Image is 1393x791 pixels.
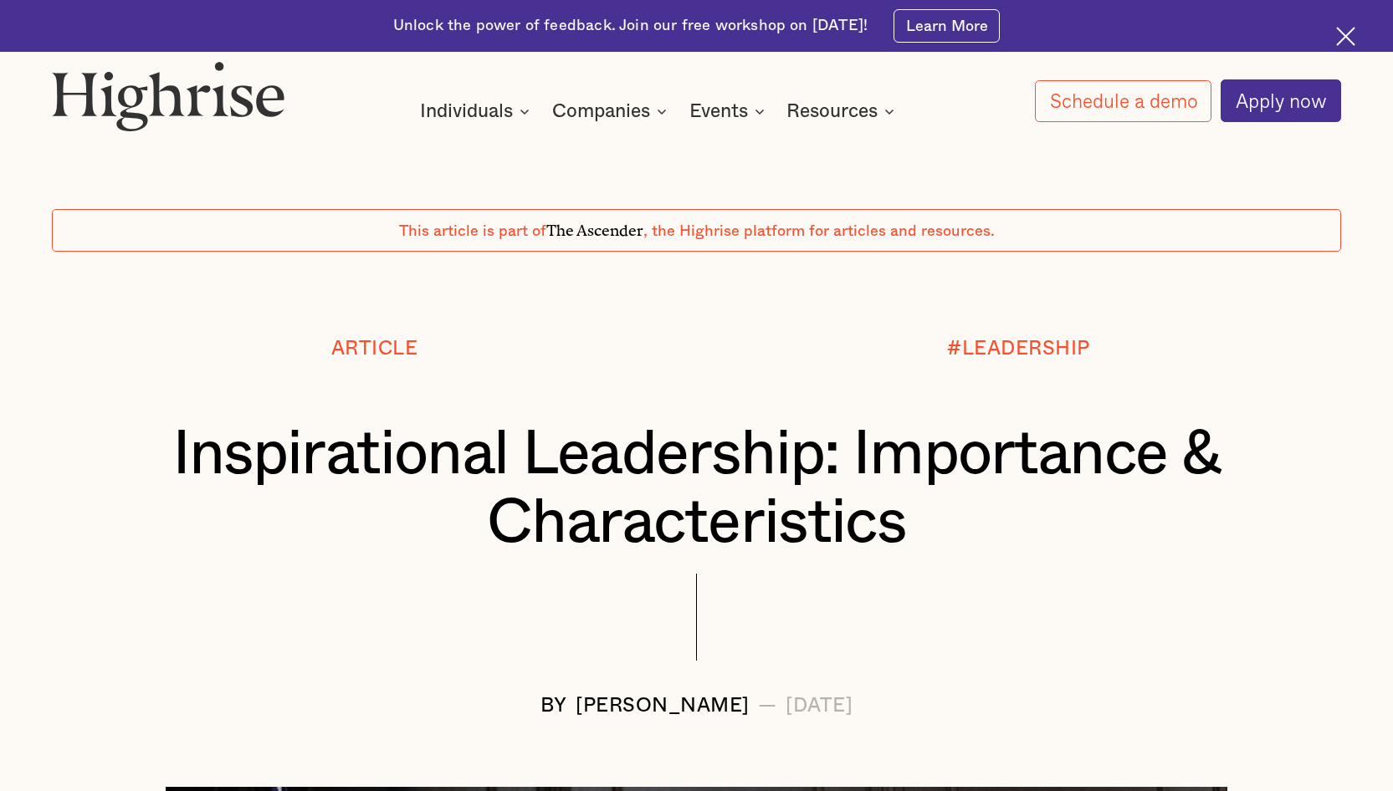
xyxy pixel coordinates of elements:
[786,101,899,121] div: Resources
[947,339,1090,360] div: #LEADERSHIP
[643,223,995,239] span: , the Highrise platform for articles and resources.
[552,101,672,121] div: Companies
[576,696,750,717] div: [PERSON_NAME]
[786,696,853,717] div: [DATE]
[1336,27,1355,46] img: Cross icon
[689,101,770,121] div: Events
[393,16,868,37] div: Unlock the power of feedback. Join our free workshop on [DATE]!
[552,101,650,121] div: Companies
[420,101,535,121] div: Individuals
[1035,80,1212,122] a: Schedule a demo
[894,9,1000,43] a: Learn More
[105,421,1287,557] h1: Inspirational Leadership: Importance & Characteristics
[546,218,643,237] span: The Ascender
[399,223,546,239] span: This article is part of
[52,61,284,131] img: Highrise logo
[1221,79,1341,122] a: Apply now
[786,101,878,121] div: Resources
[689,101,748,121] div: Events
[331,339,418,360] div: Article
[420,101,513,121] div: Individuals
[540,696,567,717] div: BY
[758,696,777,717] div: —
